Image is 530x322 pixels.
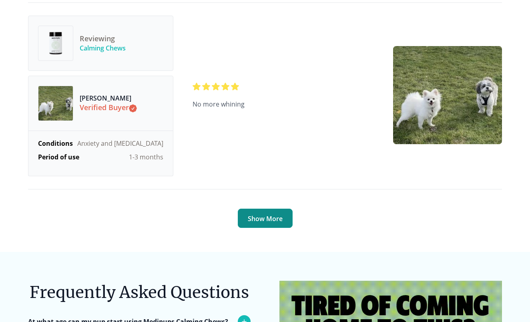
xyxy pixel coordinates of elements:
span: Anxiety and [MEDICAL_DATA] [77,139,163,148]
b: Period of use [38,153,79,161]
span: [PERSON_NAME] [80,94,137,103]
div: No more whining [193,83,374,109]
span: Reviewing [80,34,126,44]
span: Verified Buyer [80,103,137,113]
button: Show More [238,209,293,228]
h6: Frequently Asked Questions [28,281,251,304]
img: Calming Chews Reviewer [38,86,73,121]
span: 1-3 months [129,153,163,161]
img: Quantity Chews [44,32,67,54]
b: Conditions [38,139,73,148]
span: Calming Chews [80,44,126,52]
img: review-Avery-for-Calming Chews [393,46,502,144]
